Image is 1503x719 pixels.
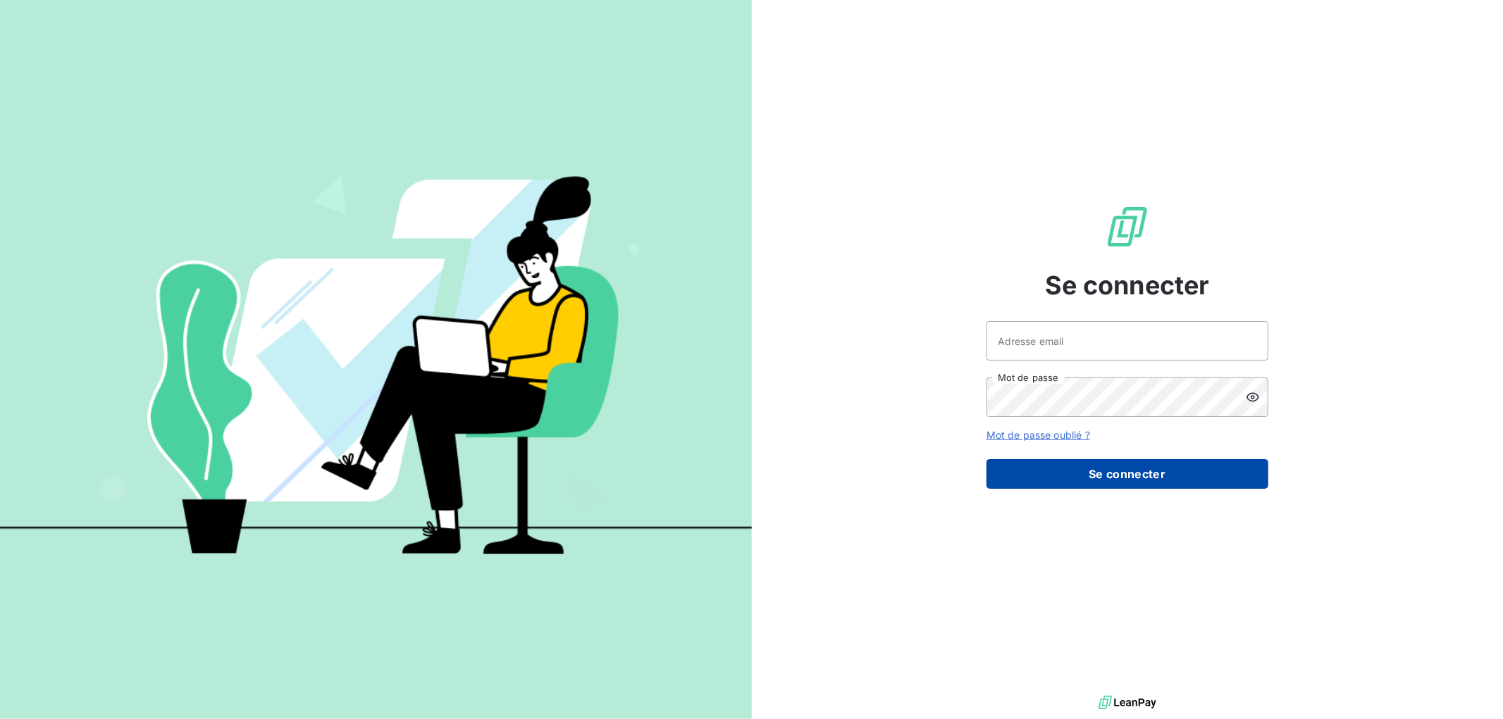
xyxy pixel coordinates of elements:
img: logo [1099,692,1156,713]
a: Mot de passe oublié ? [986,429,1090,441]
input: placeholder [986,321,1268,361]
span: Se connecter [1045,266,1210,304]
button: Se connecter [986,459,1268,489]
img: Logo LeanPay [1105,204,1150,249]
